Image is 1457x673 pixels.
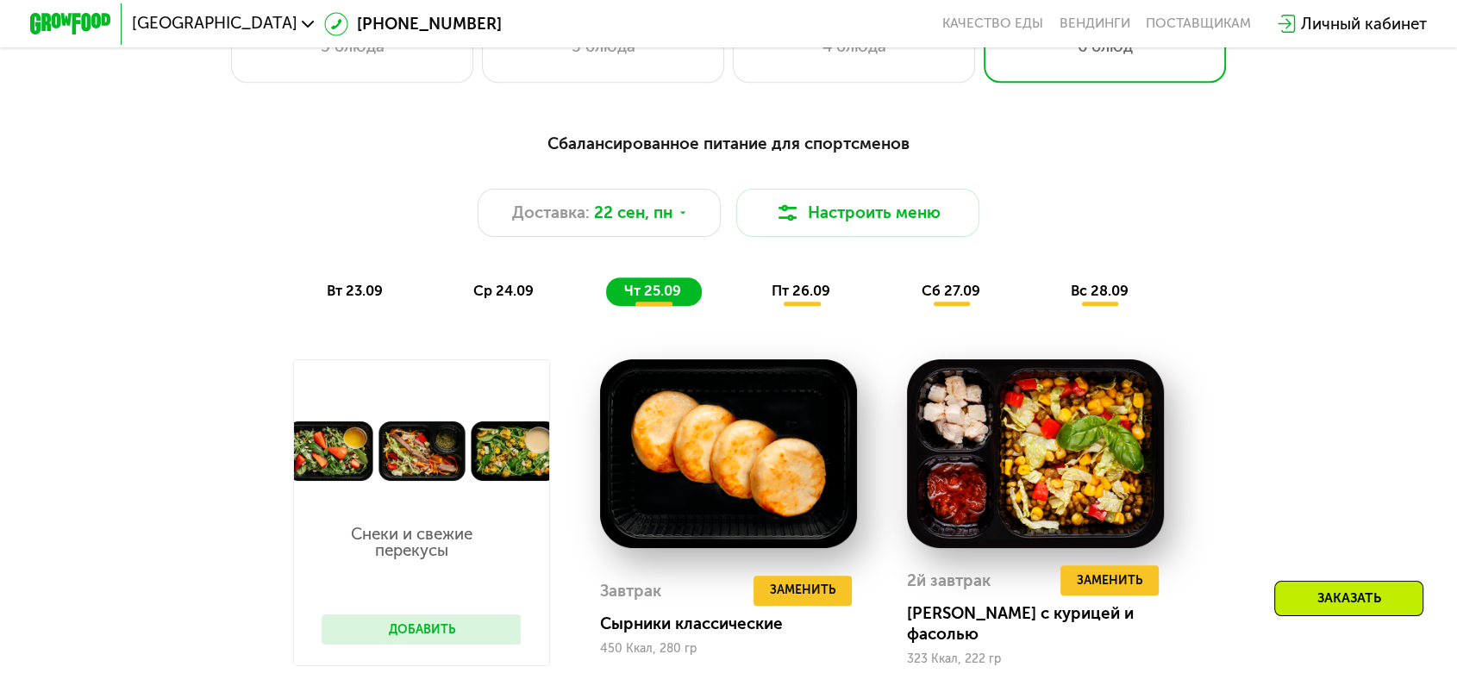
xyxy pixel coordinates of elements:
[322,527,501,559] p: Снеки и свежие перекусы
[324,12,502,36] a: [PHONE_NUMBER]
[473,283,534,299] span: ср 24.09
[322,614,521,645] button: Добавить
[512,201,590,225] span: Доставка:
[907,603,1179,644] div: [PERSON_NAME] с курицей и фасолью
[1274,581,1423,616] div: Заказать
[754,576,852,606] button: Заменить
[921,283,979,299] span: сб 27.09
[772,283,830,299] span: пт 26.09
[1071,283,1129,299] span: вс 28.09
[1060,16,1130,32] a: Вендинги
[1060,565,1159,595] button: Заменить
[600,642,856,656] div: 450 Ккал, 280 гр
[1077,570,1142,590] span: Заменить
[594,201,672,225] span: 22 сен, пн
[907,652,1163,666] div: 323 Ккал, 222 гр
[132,16,297,32] span: [GEOGRAPHIC_DATA]
[624,283,681,299] span: чт 25.09
[1146,16,1251,32] div: поставщикам
[770,580,835,600] span: Заменить
[327,283,383,299] span: вт 23.09
[600,614,872,633] div: Сырники классические
[942,16,1043,32] a: Качество еды
[129,131,1328,156] div: Сбалансированное питание для спортсменов
[600,576,661,606] div: Завтрак
[1301,12,1427,36] div: Личный кабинет
[907,565,991,595] div: 2й завтрак
[736,189,979,237] button: Настроить меню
